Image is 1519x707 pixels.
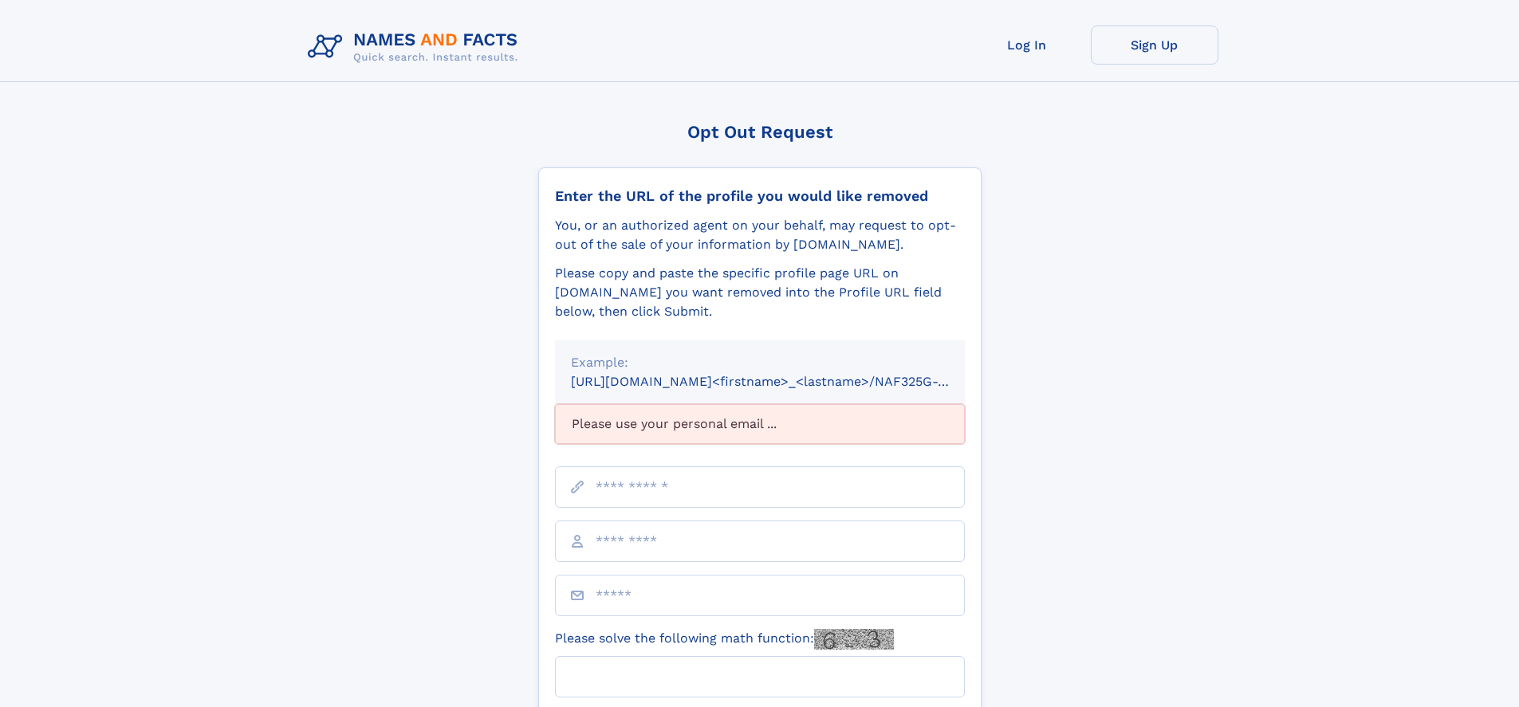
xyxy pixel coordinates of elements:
a: Log In [963,26,1091,65]
img: Logo Names and Facts [301,26,531,69]
div: You, or an authorized agent on your behalf, may request to opt-out of the sale of your informatio... [555,216,965,254]
div: Enter the URL of the profile you would like removed [555,187,965,205]
div: Opt Out Request [538,122,982,142]
small: [URL][DOMAIN_NAME]<firstname>_<lastname>/NAF325G-xxxxxxxx [571,374,995,389]
label: Please solve the following math function: [555,629,894,650]
div: Please copy and paste the specific profile page URL on [DOMAIN_NAME] you want removed into the Pr... [555,264,965,321]
a: Sign Up [1091,26,1218,65]
div: Example: [571,353,949,372]
div: Please use your personal email ... [555,404,965,444]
